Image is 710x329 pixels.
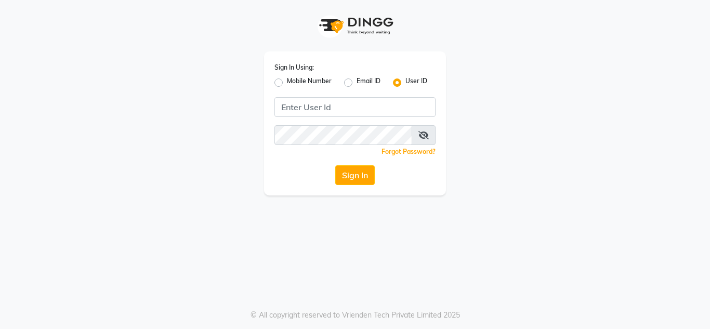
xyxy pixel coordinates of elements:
input: Username [274,125,412,145]
img: logo1.svg [313,10,397,41]
label: Sign In Using: [274,63,314,72]
label: Mobile Number [287,76,332,89]
label: User ID [405,76,427,89]
a: Forgot Password? [382,148,436,155]
label: Email ID [357,76,380,89]
button: Sign In [335,165,375,185]
input: Username [274,97,436,117]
